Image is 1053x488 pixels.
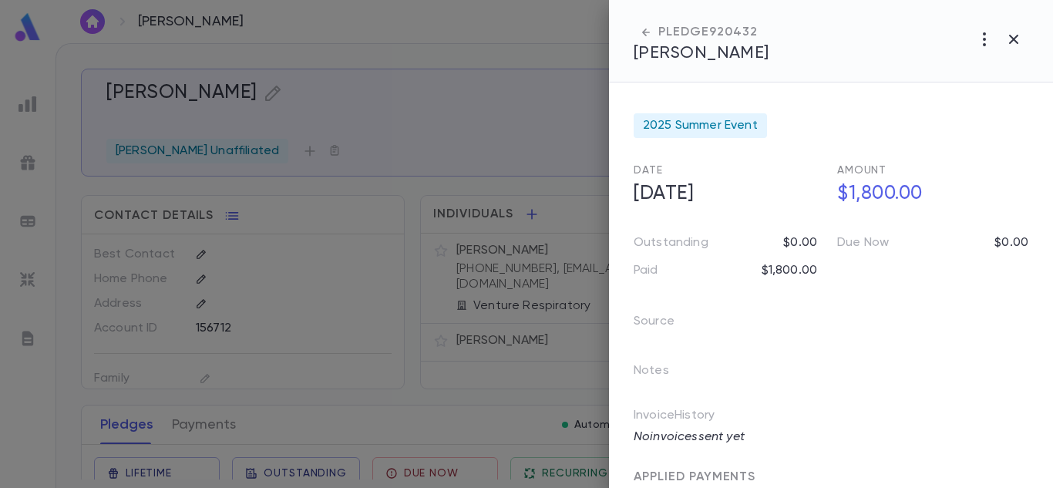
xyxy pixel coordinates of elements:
div: 2025 Summer Event [634,113,767,138]
p: $0.00 [783,235,817,251]
p: No invoices sent yet [634,429,1028,445]
p: Notes [634,358,694,389]
p: Due Now [837,235,889,251]
p: Paid [634,263,658,278]
div: PLEDGE 920432 [634,25,769,40]
span: [PERSON_NAME] [634,45,769,62]
span: 2025 Summer Event [643,118,758,133]
h5: [DATE] [624,178,825,210]
span: Date [634,165,662,176]
p: Invoice History [634,408,1028,429]
span: APPLIED PAYMENTS [634,471,755,483]
p: Outstanding [634,235,708,251]
span: Amount [837,165,886,176]
h5: $1,800.00 [828,178,1028,210]
p: $1,800.00 [762,263,817,278]
p: $0.00 [994,235,1028,251]
p: Source [634,309,699,340]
